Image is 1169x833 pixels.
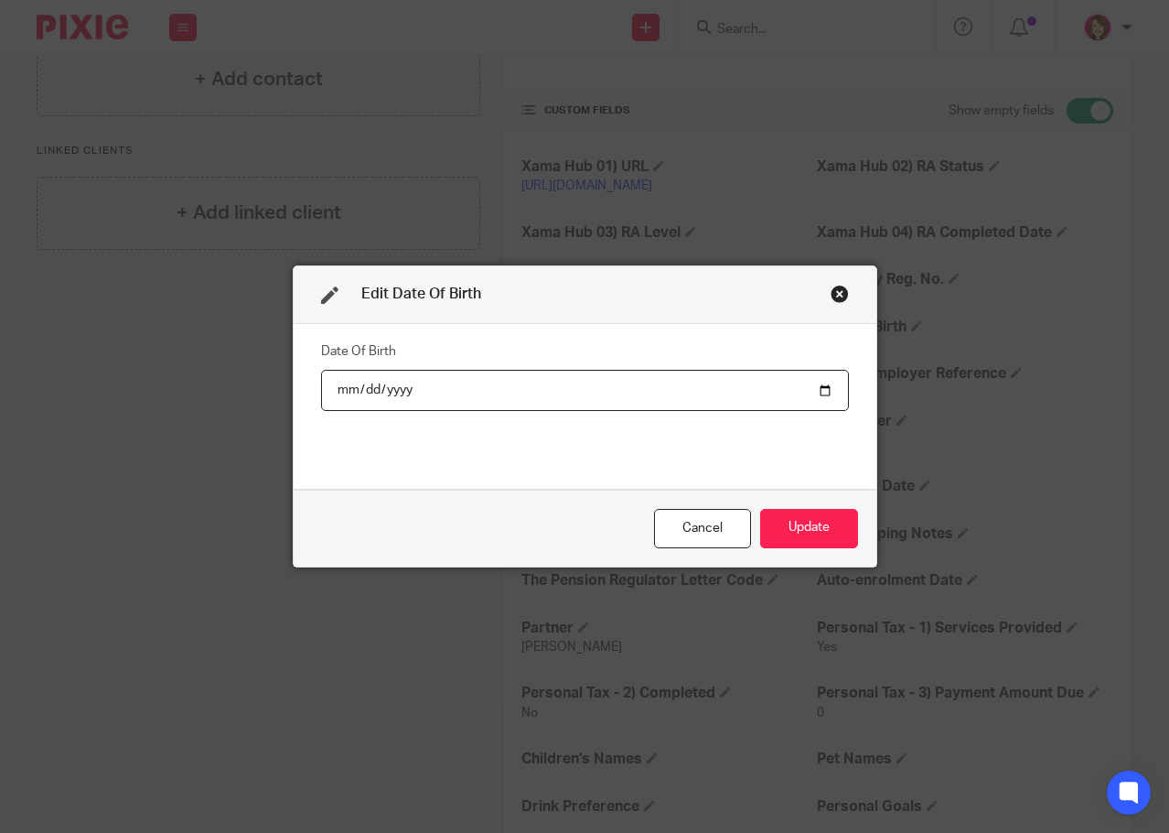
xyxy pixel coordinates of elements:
[760,509,858,548] button: Update
[361,287,481,301] span: Edit Date Of Birth
[654,509,751,548] div: Close this dialog window
[321,342,396,361] label: Date Of Birth
[831,285,849,303] div: Close this dialog window
[321,370,849,411] input: YYYY-MM-DD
